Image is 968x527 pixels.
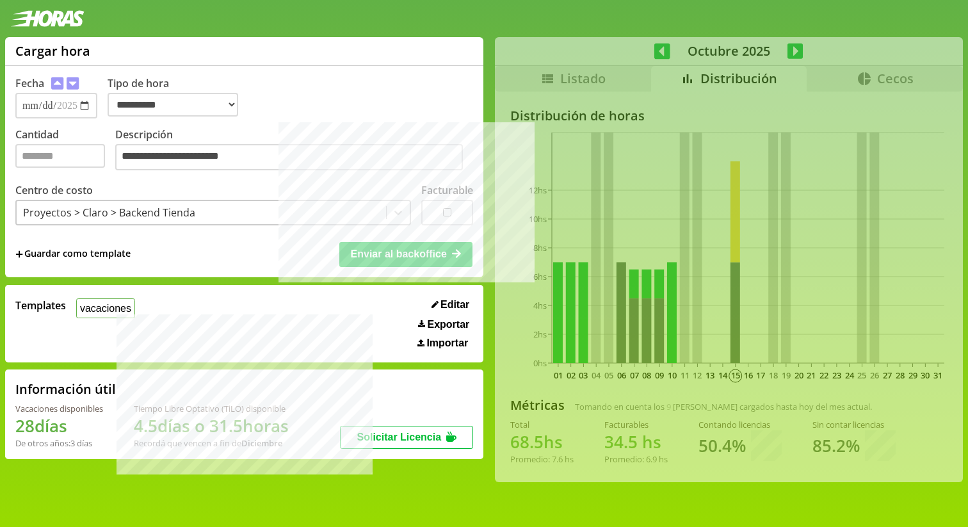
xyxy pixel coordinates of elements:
textarea: Descripción [115,144,463,171]
button: Exportar [414,318,473,331]
label: Facturable [421,183,473,197]
input: Cantidad [15,144,105,168]
span: Importar [426,337,468,349]
img: logotipo [10,10,85,27]
span: Templates [15,298,66,312]
button: Solicitar Licencia [340,426,473,449]
div: De otros años: 3 días [15,437,103,449]
div: Tiempo Libre Optativo (TiLO) disponible [134,403,289,414]
div: Recordá que vencen a fin de [134,437,289,449]
button: vacaciones [76,298,135,318]
h2: Información útil [15,380,116,398]
label: Centro de costo [15,183,93,197]
div: Vacaciones disponibles [15,403,103,414]
span: +Guardar como template [15,247,131,261]
label: Tipo de hora [108,76,248,118]
span: Exportar [428,319,470,330]
b: Diciembre [241,437,282,449]
span: + [15,247,23,261]
label: Fecha [15,76,44,90]
h1: 28 días [15,414,103,437]
div: Proyectos > Claro > Backend Tienda [23,206,195,220]
h1: 4.5 días o 31.5 horas [134,414,289,437]
span: Enviar al backoffice [351,248,447,259]
span: Solicitar Licencia [357,432,441,442]
label: Cantidad [15,127,115,174]
span: Editar [440,299,469,311]
button: Editar [428,298,474,311]
select: Tipo de hora [108,93,238,117]
h1: Cargar hora [15,42,90,60]
label: Descripción [115,127,473,174]
button: Enviar al backoffice [339,242,472,266]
